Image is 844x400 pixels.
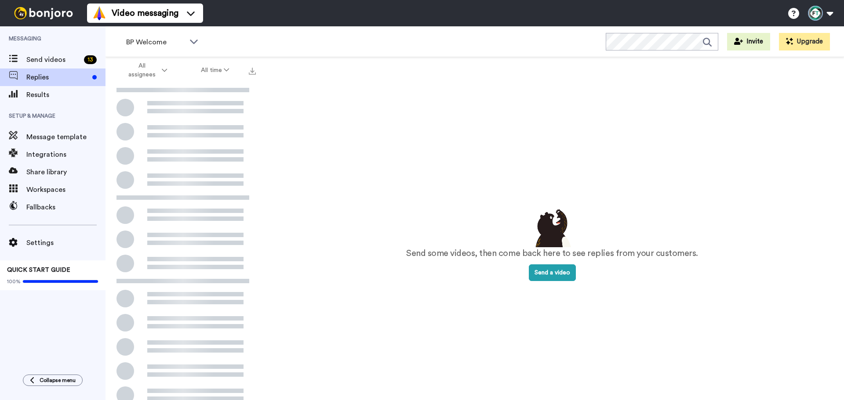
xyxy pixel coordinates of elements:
[249,68,256,75] img: export.svg
[530,207,574,247] img: results-emptystates.png
[26,72,89,83] span: Replies
[727,33,770,50] button: Invite
[126,37,185,47] span: BP Welcome
[26,132,105,142] span: Message template
[11,7,76,19] img: bj-logo-header-white.svg
[779,33,830,50] button: Upgrade
[107,58,184,83] button: All assignees
[26,167,105,177] span: Share library
[406,247,698,260] p: Send some videos, then come back here to see replies from your customers.
[92,6,106,20] img: vm-color.svg
[23,375,83,386] button: Collapse menu
[26,238,105,248] span: Settings
[529,264,576,281] button: Send a video
[184,62,247,78] button: All time
[26,202,105,213] span: Fallbacks
[529,270,576,276] a: Send a video
[40,377,76,384] span: Collapse menu
[84,55,97,64] div: 13
[26,149,105,160] span: Integrations
[26,90,105,100] span: Results
[246,64,258,77] button: Export all results that match these filters now.
[112,7,178,19] span: Video messaging
[26,54,80,65] span: Send videos
[124,61,160,79] span: All assignees
[7,267,70,273] span: QUICK START GUIDE
[26,184,105,195] span: Workspaces
[7,278,21,285] span: 100%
